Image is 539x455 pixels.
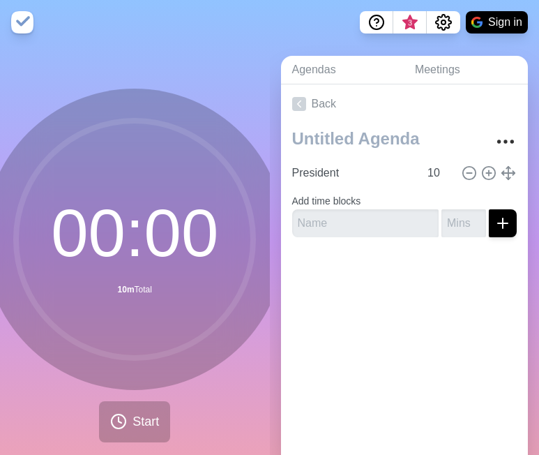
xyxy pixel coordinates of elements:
[466,11,528,33] button: Sign in
[471,17,483,28] img: google logo
[393,11,427,33] button: What’s new
[441,209,486,237] input: Mins
[281,84,529,124] a: Back
[99,401,170,442] button: Start
[404,56,528,84] a: Meetings
[404,17,416,29] span: 3
[422,159,455,187] input: Mins
[492,128,519,156] button: More
[11,11,33,33] img: timeblocks logo
[360,11,393,33] button: Help
[292,209,439,237] input: Name
[287,159,420,187] input: Name
[132,412,159,431] span: Start
[281,56,404,84] a: Agendas
[292,195,361,207] label: Add time blocks
[427,11,460,33] button: Settings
